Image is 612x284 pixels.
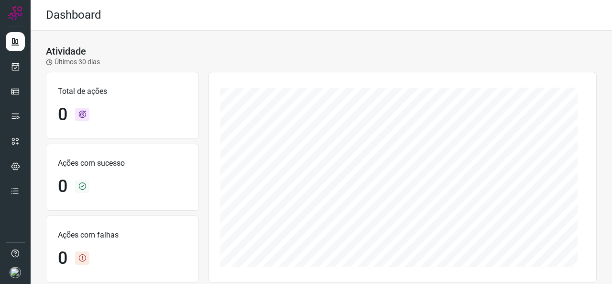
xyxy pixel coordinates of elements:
h1: 0 [58,248,67,269]
img: Logo [8,6,22,20]
p: Últimos 30 dias [46,57,100,67]
h2: Dashboard [46,8,101,22]
p: Ações com sucesso [58,158,187,169]
p: Total de ações [58,86,187,97]
h1: 0 [58,104,67,125]
h1: 0 [58,176,67,197]
p: Ações com falhas [58,229,187,241]
h3: Atividade [46,45,86,57]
